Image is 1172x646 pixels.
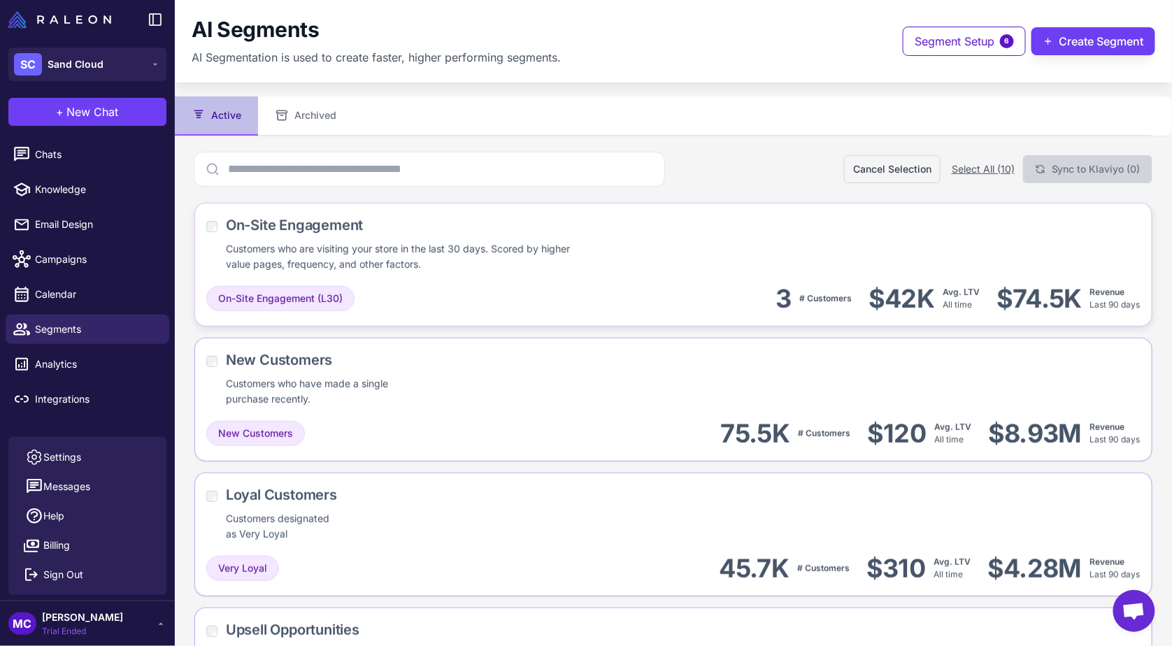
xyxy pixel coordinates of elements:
button: +New Chat [8,98,166,126]
div: $120 [867,418,926,450]
span: Revenue [1090,287,1125,297]
span: Segment Setup [915,33,994,50]
span: Avg. LTV [934,422,971,432]
span: Sign Out [43,567,83,582]
div: $310 [866,553,925,584]
div: Open chat [1113,590,1155,632]
span: Help [43,508,64,524]
span: # Customers [798,428,850,438]
div: 45.7K [720,553,789,584]
span: Calendar [35,287,158,302]
div: 75.5K [721,418,789,450]
span: [PERSON_NAME] [42,610,123,625]
div: All time [934,556,971,581]
span: On-Site Engagement (L30) [218,291,343,306]
button: Archived [258,96,353,136]
span: Settings [43,450,81,465]
span: 6 [1000,34,1014,48]
div: 3 [776,283,791,315]
span: + [57,103,64,120]
span: Email Design [35,217,158,232]
span: Trial Ended [42,625,123,638]
button: Create Segment [1031,27,1155,55]
div: Customers designated as Very Loyal [226,511,338,542]
span: New Chat [67,103,119,120]
button: Messages [14,472,161,501]
a: Knowledge [6,175,169,204]
div: $4.28M [987,553,1082,584]
button: Segment Setup6 [903,27,1026,56]
div: Customers who are visiting your store in the last 30 days. Scored by higher value pages, frequenc... [226,241,587,272]
button: Cancel Selection [844,155,941,183]
span: Revenue [1090,557,1125,567]
div: New Customers [226,350,476,371]
span: Revenue [1090,422,1125,432]
p: AI Segmentation is used to create faster, higher performing segments. [192,49,561,66]
span: # Customers [799,293,852,303]
span: Avg. LTV [934,557,971,567]
div: Last 90 days [1090,286,1141,311]
span: Very Loyal [218,561,267,576]
a: Raleon Logo [8,11,117,28]
span: Segments [35,322,158,337]
span: Messages [43,479,90,494]
span: Campaigns [35,252,158,267]
span: Integrations [35,392,158,407]
div: Upsell Opportunities [226,619,538,640]
span: # Customers [797,563,850,573]
a: Analytics [6,350,169,379]
button: Sync to Klaviyo (0) [1023,155,1152,183]
div: SC [14,53,42,76]
button: Select All (10) [952,161,1015,177]
div: Customers who have made a single purchase recently. [226,376,392,407]
a: Calendar [6,280,169,309]
button: SCSand Cloud [8,48,166,81]
div: All time [934,421,971,446]
div: Last 90 days [1090,421,1141,446]
div: On-Site Engagement [226,215,768,236]
span: Avg. LTV [943,287,980,297]
div: Last 90 days [1090,556,1141,581]
a: Chats [6,140,169,169]
a: Help [14,501,161,531]
div: MC [8,612,36,635]
span: New Customers [218,426,293,441]
span: Sand Cloud [48,57,103,72]
a: Campaigns [6,245,169,274]
div: Loyal Customers [226,484,394,505]
button: Sign Out [14,560,161,589]
a: Email Design [6,210,169,239]
span: Analytics [35,357,158,372]
div: $74.5K [996,283,1082,315]
a: Integrations [6,385,169,414]
button: Active [175,96,258,136]
span: Billing [43,538,70,553]
h1: AI Segments [192,17,320,43]
span: Chats [35,147,158,162]
img: Raleon Logo [8,11,111,28]
div: All time [943,286,980,311]
span: Knowledge [35,182,158,197]
div: $8.93M [988,418,1082,450]
div: $42K [869,283,934,315]
a: Segments [6,315,169,344]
